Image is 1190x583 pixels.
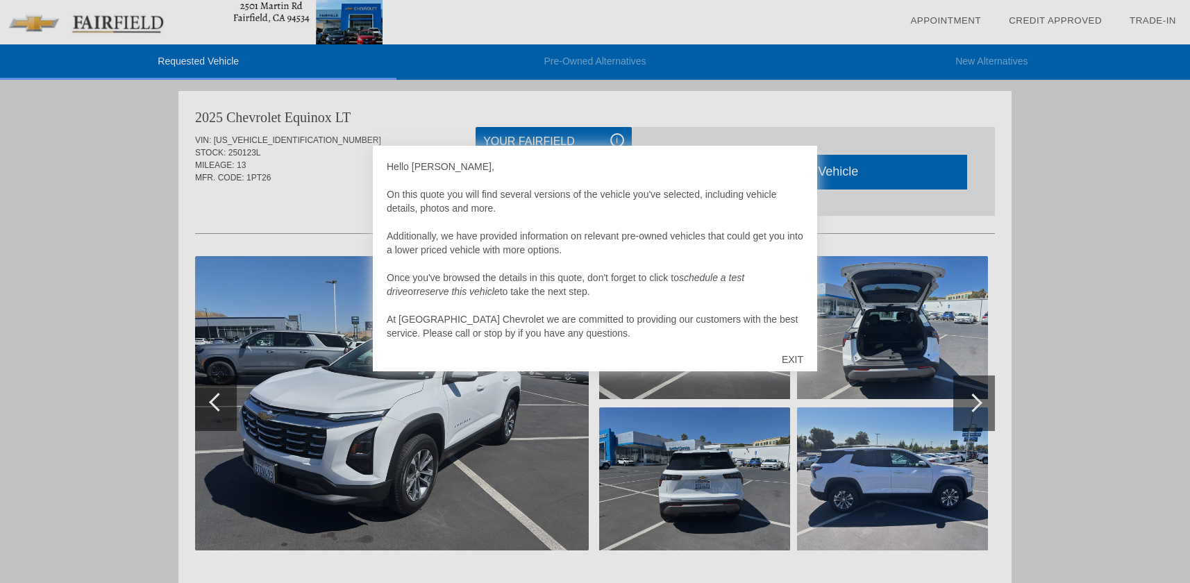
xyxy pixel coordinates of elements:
a: Trade-In [1130,15,1176,26]
a: Credit Approved [1009,15,1102,26]
div: Hello [PERSON_NAME], On this quote you will find several versions of the vehicle you've selected,... [387,160,803,340]
em: reserve this vehicle [417,286,500,297]
a: Appointment [910,15,981,26]
div: EXIT [768,339,817,380]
